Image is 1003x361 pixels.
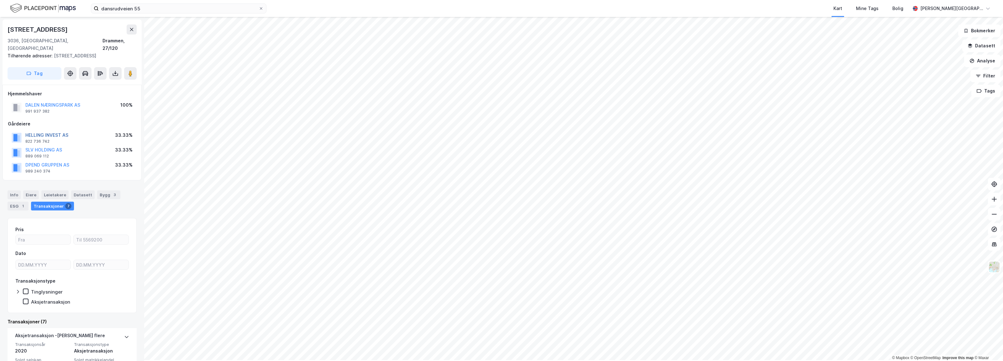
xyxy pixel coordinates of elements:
div: Mine Tags [856,5,879,12]
div: 33.33% [115,131,133,139]
div: 991 937 382 [25,109,50,114]
div: Aksjetransaksjon [31,299,70,305]
a: Mapbox [892,356,909,360]
div: Info [8,190,21,199]
a: Improve this map [943,356,974,360]
button: Tag [8,67,61,80]
div: Dato [15,250,26,257]
input: Til 5569200 [74,235,129,244]
span: Tilhørende adresser: [8,53,54,58]
div: [STREET_ADDRESS] [8,24,69,35]
div: 33.33% [115,161,133,169]
img: logo.f888ab2527a4732fd821a326f86c7f29.svg [10,3,76,14]
div: 3036, [GEOGRAPHIC_DATA], [GEOGRAPHIC_DATA] [8,37,102,52]
div: 100% [120,101,133,109]
img: Z [988,261,1000,273]
button: Analyse [964,55,1000,67]
button: Datasett [962,40,1000,52]
div: Tinglysninger [31,289,63,295]
div: Leietakere [41,190,69,199]
div: Aksjetransaksjon - [PERSON_NAME] flere [15,332,105,342]
input: Søk på adresse, matrikkel, gårdeiere, leietakere eller personer [99,4,259,13]
div: [STREET_ADDRESS] [8,52,132,60]
div: 822 736 742 [25,139,50,144]
div: 989 240 374 [25,169,50,174]
span: Transaksjonsår [15,342,70,347]
div: 33.33% [115,146,133,154]
div: 1 [20,203,26,209]
div: [PERSON_NAME][GEOGRAPHIC_DATA] [920,5,983,12]
input: Fra [16,235,71,244]
div: Gårdeiere [8,120,136,128]
div: Transaksjonstype [15,277,55,285]
div: Bolig [892,5,903,12]
div: Kart [833,5,842,12]
div: Eiere [23,190,39,199]
div: 7 [65,203,71,209]
div: 3 [112,192,118,198]
button: Tags [971,85,1000,97]
input: DD.MM.YYYY [16,260,71,269]
div: ESG [8,202,29,210]
span: Transaksjonstype [74,342,129,347]
button: Filter [970,70,1000,82]
a: OpenStreetMap [911,356,941,360]
div: 2020 [15,347,70,355]
button: Bokmerker [958,24,1000,37]
div: Hjemmelshaver [8,90,136,98]
div: Transaksjoner (7) [8,318,137,326]
div: Pris [15,226,24,233]
input: DD.MM.YYYY [74,260,129,269]
div: Aksjetransaksjon [74,347,129,355]
div: Datasett [71,190,95,199]
div: Bygg [97,190,120,199]
div: Transaksjoner [31,202,74,210]
div: 889 069 112 [25,154,49,159]
iframe: Chat Widget [972,331,1003,361]
div: Drammen, 27/120 [102,37,137,52]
